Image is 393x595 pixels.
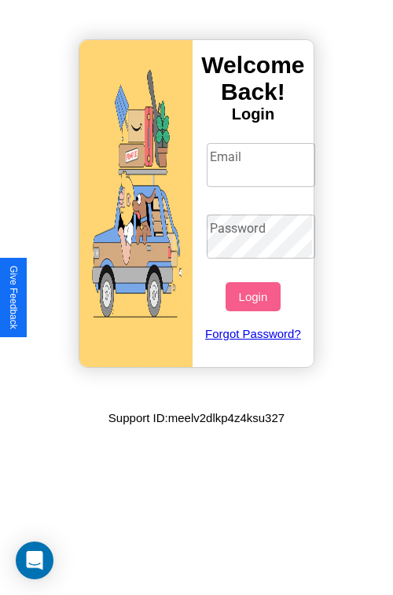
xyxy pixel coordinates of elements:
[108,407,285,428] p: Support ID: meelv2dlkp4z4ksu327
[193,105,314,123] h4: Login
[193,52,314,105] h3: Welcome Back!
[8,266,19,329] div: Give Feedback
[199,311,308,356] a: Forgot Password?
[79,40,193,367] img: gif
[226,282,280,311] button: Login
[16,542,53,579] div: Open Intercom Messenger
